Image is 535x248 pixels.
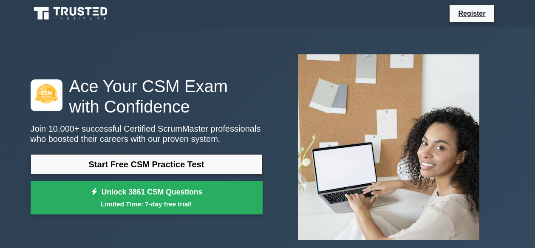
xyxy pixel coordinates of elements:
p: Join 10,000+ successful Certified ScrumMaster professionals who boosted their careers with our pr... [31,124,263,144]
a: Unlock 3861 CSM QuestionsLimited Time: 7-day free trial! [31,181,263,215]
a: Start Free CSM Practice Test [31,154,263,175]
a: Register [453,8,490,19]
h1: Ace Your CSM Exam with Confidence [31,76,263,117]
small: Limited Time: 7-day free trial! [41,199,252,209]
